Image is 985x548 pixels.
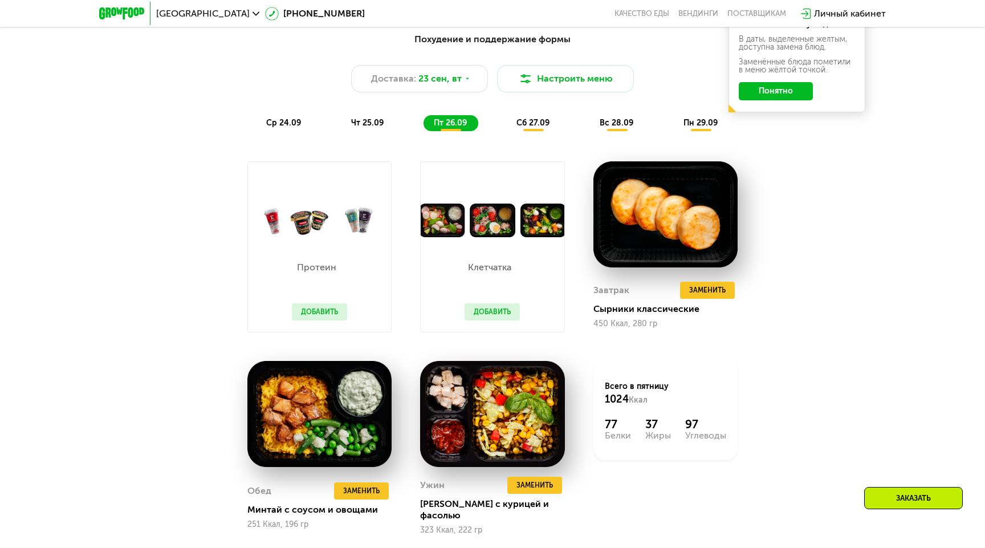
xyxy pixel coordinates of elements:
[434,118,467,128] span: пт 26.09
[343,485,380,497] span: Заменить
[351,118,384,128] span: чт 25.09
[600,118,633,128] span: вс 28.09
[605,431,631,440] div: Белки
[645,417,671,431] div: 37
[727,9,786,18] div: поставщикам
[593,282,629,299] div: Завтрак
[593,303,747,315] div: Сырники классические
[420,526,564,535] div: 323 Ккал, 222 гр
[266,118,301,128] span: ср 24.09
[680,282,735,299] button: Заменить
[689,285,726,296] span: Заменить
[614,9,669,18] a: Качество еды
[685,417,726,431] div: 97
[334,482,389,500] button: Заменить
[685,431,726,440] div: Углеводы
[497,65,634,92] button: Настроить меню
[420,498,573,521] div: [PERSON_NAME] с курицей и фасолью
[683,118,718,128] span: пн 29.09
[265,7,365,21] a: [PHONE_NUMBER]
[605,417,631,431] div: 77
[507,477,562,494] button: Заменить
[645,431,671,440] div: Жиры
[605,381,726,406] div: Всего в пятницу
[420,477,445,494] div: Ужин
[247,482,271,500] div: Обед
[739,35,855,51] div: В даты, выделенные желтым, доступна замена блюд.
[156,9,250,18] span: [GEOGRAPHIC_DATA]
[516,480,553,491] span: Заменить
[465,263,514,272] p: Клетчатка
[247,504,401,515] div: Минтай с соусом и овощами
[247,520,392,529] div: 251 Ккал, 196 гр
[292,263,341,272] p: Протеин
[516,118,550,128] span: сб 27.09
[465,303,520,320] button: Добавить
[814,7,886,21] div: Личный кабинет
[629,395,648,405] span: Ккал
[155,33,830,47] div: Похудение и поддержание формы
[678,9,718,18] a: Вендинги
[292,303,347,320] button: Добавить
[864,487,963,509] div: Заказать
[593,319,738,328] div: 450 Ккал, 280 гр
[739,21,855,29] div: Ваше меню на эту неделю
[371,72,416,86] span: Доставка:
[605,393,629,405] span: 1024
[739,82,813,100] button: Понятно
[418,72,462,86] span: 23 сен, вт
[739,58,855,74] div: Заменённые блюда пометили в меню жёлтой точкой.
